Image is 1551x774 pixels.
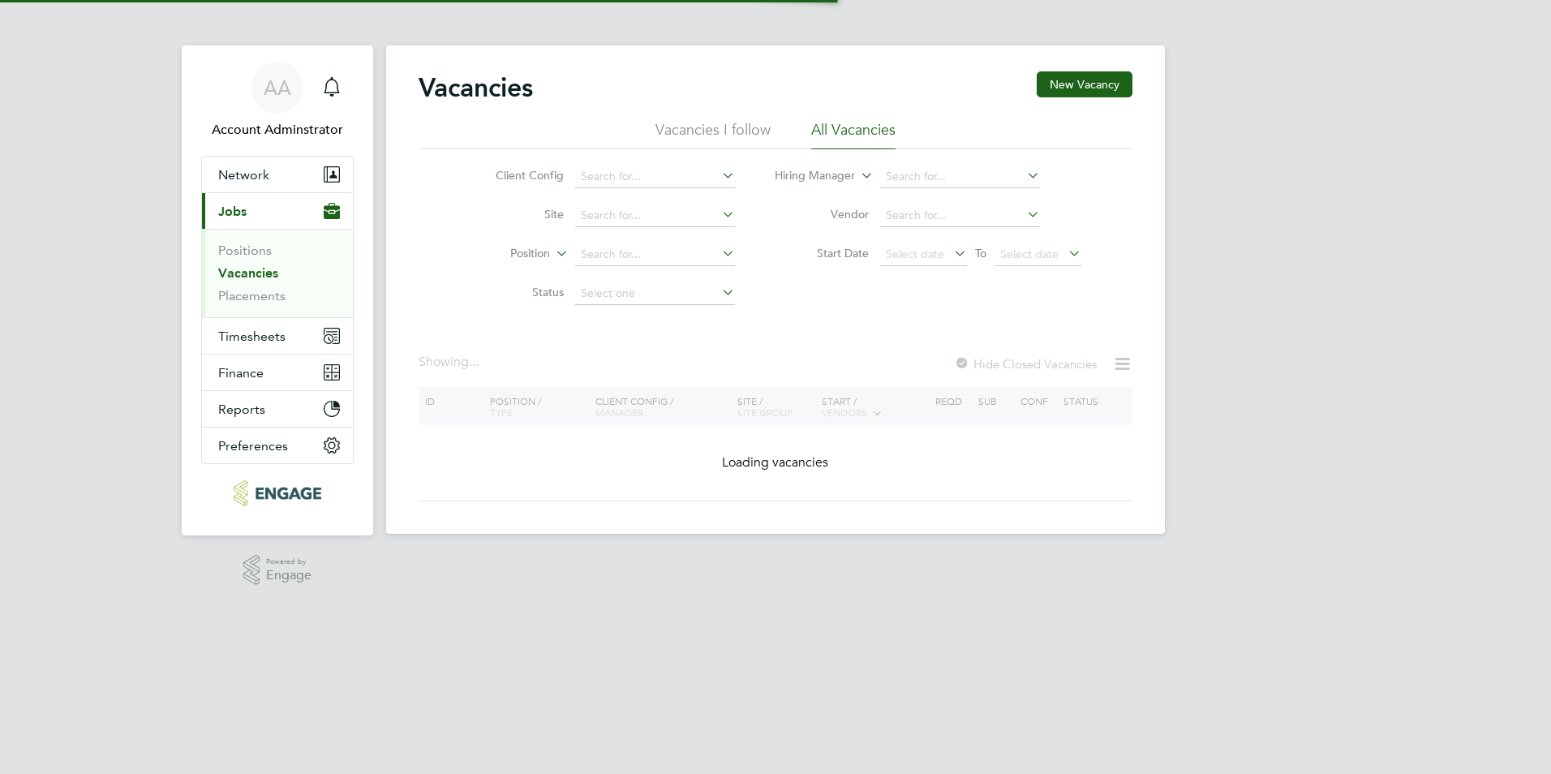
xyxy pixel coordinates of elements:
[218,365,264,381] span: Finance
[775,246,869,260] label: Start Date
[202,229,353,317] div: Jobs
[218,167,269,183] span: Network
[470,168,564,183] label: Client Config
[218,265,278,281] a: Vacancies
[811,120,896,149] li: All Vacancies
[218,243,272,258] a: Positions
[234,480,320,506] img: protocol-logo-retina.png
[575,243,735,266] input: Search for...
[886,247,944,261] span: Select date
[218,204,247,219] span: Jobs
[202,391,353,427] button: Reports
[1000,247,1059,261] span: Select date
[457,246,550,262] label: Position
[575,166,735,188] input: Search for...
[470,207,564,221] label: Site
[954,356,1097,372] label: Hide Closed Vacancies
[419,71,533,104] h2: Vacancies
[201,62,354,140] a: AAAccount Adminstrator
[655,120,771,149] li: Vacancies I follow
[775,207,869,221] label: Vendor
[182,45,373,535] nav: Main navigation
[1037,71,1132,97] button: New Vacancy
[470,285,564,299] label: Status
[202,318,353,354] button: Timesheets
[266,569,311,583] span: Engage
[218,329,286,344] span: Timesheets
[575,204,735,227] input: Search for...
[970,243,991,264] span: To
[202,157,353,192] button: Network
[264,77,291,98] span: AA
[880,166,1040,188] input: Search for...
[266,555,311,569] span: Powered by
[201,480,354,506] a: Go to home page
[202,193,353,229] button: Jobs
[762,168,855,184] label: Hiring Manager
[201,120,354,140] span: Account Adminstrator
[218,438,288,454] span: Preferences
[880,204,1040,227] input: Search for...
[218,402,265,417] span: Reports
[202,428,353,463] button: Preferences
[202,355,353,390] button: Finance
[419,354,482,371] div: Showing
[469,354,479,370] span: ...
[243,555,312,586] a: Powered byEngage
[575,282,735,305] input: Select one
[218,288,286,303] a: Placements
